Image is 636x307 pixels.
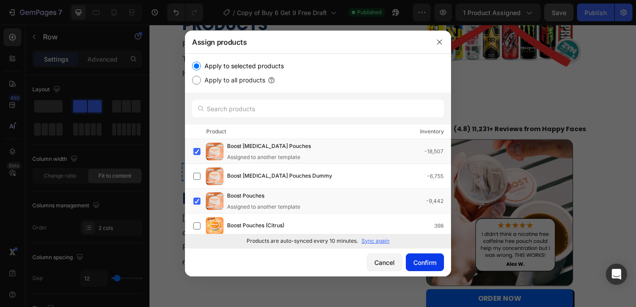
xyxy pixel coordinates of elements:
p: Sync again [361,237,389,245]
p: (4.8) 11,231+ Reviews from Happy Faces [333,110,478,119]
img: product-img [206,192,224,210]
img: product-img [206,167,224,185]
p: Packed with chemicals, fake focus, and artificial highs. They leave you wired, jittery, and crash... [35,13,263,61]
span: Boost Pouches [227,191,264,201]
input: Search products [192,100,444,117]
div: 398 [434,222,451,230]
div: /> [185,54,451,248]
img: product-img [206,143,224,160]
img: gempages_559434082589606958-a5d07434-26e6-45ff-973b-239edae914fe.png [302,125,463,286]
label: Apply to selected products [201,61,284,71]
div: Assigned to another template [227,153,325,161]
div: -18,507 [424,147,451,156]
h2: Boost Pouches [35,178,264,202]
div: Assign products [185,31,428,54]
p: [MEDICAL_DATA]-free. Caffeine-free. Just clean, steady clarity. Packed with natural ingredients f... [35,203,263,267]
button: Confirm [406,253,444,271]
div: Cancel [374,258,395,267]
div: Product [206,127,226,136]
div: Open Intercom Messenger [606,264,627,285]
div: Inventory [420,127,444,136]
span: Boost [MEDICAL_DATA] Pouches Dummy [227,171,332,181]
div: Confirm [413,258,436,267]
div: Assigned to another template [227,203,300,211]
h2: THE HERO [60,152,125,171]
div: -9,442 [426,197,451,206]
button: Cancel [367,253,402,271]
div: -6,755 [427,172,451,181]
span: Boost [MEDICAL_DATA] Pouches [227,142,311,152]
label: Apply to all products [201,75,265,85]
span: Boost Pouches (Citrus) [227,221,284,231]
p: Products are auto-synced every 10 minutes. [247,237,358,245]
img: product-img [206,217,224,235]
p: ORDER NOW [359,293,407,307]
